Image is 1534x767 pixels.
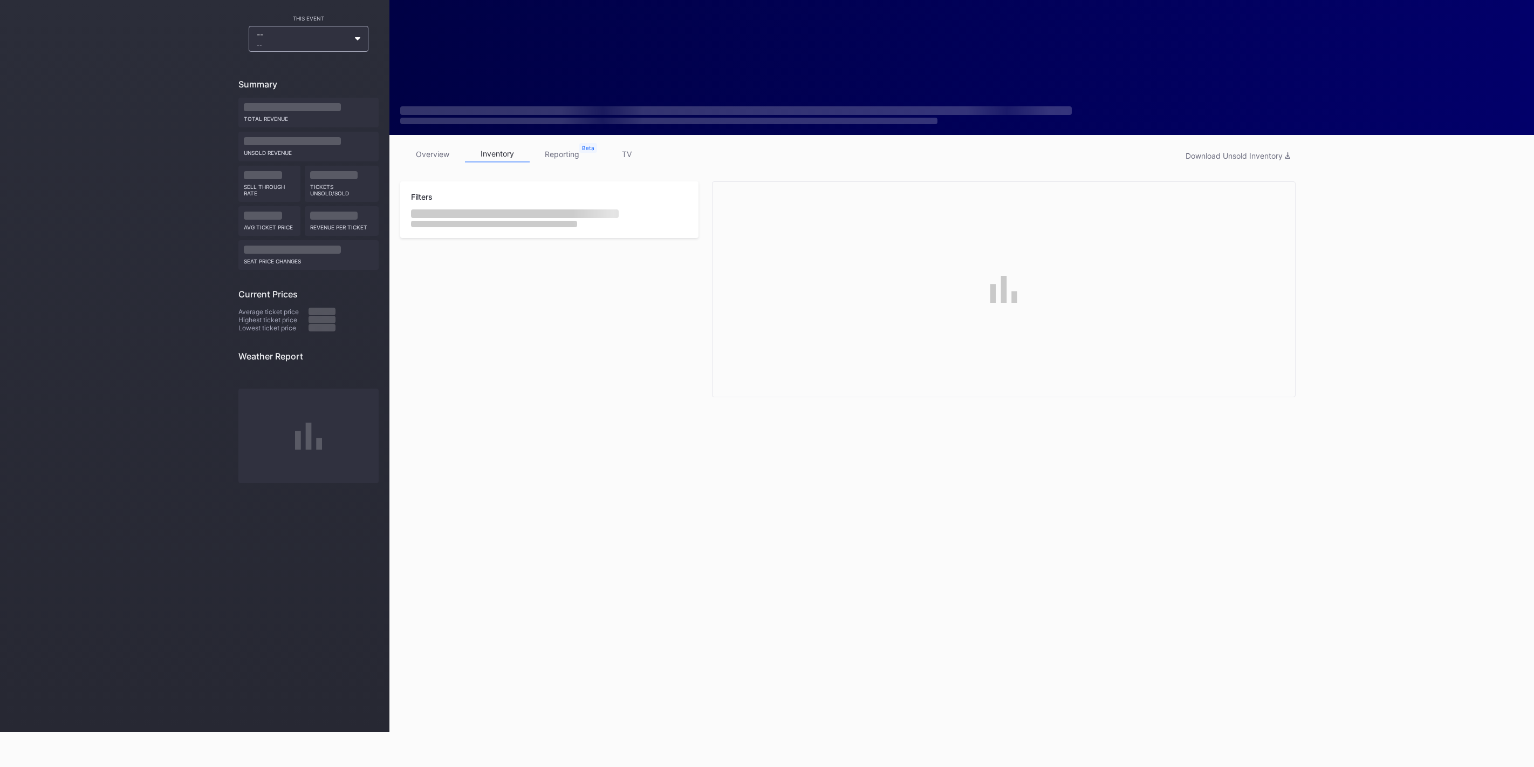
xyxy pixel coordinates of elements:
[411,192,688,201] div: Filters
[238,79,379,90] div: Summary
[310,179,374,196] div: Tickets Unsold/Sold
[1180,148,1296,163] button: Download Unsold Inventory
[244,179,295,196] div: Sell Through Rate
[244,111,373,122] div: Total Revenue
[244,220,295,230] div: Avg ticket price
[238,351,379,362] div: Weather Report
[238,15,379,22] div: This Event
[310,220,374,230] div: Revenue per ticket
[244,145,373,156] div: Unsold Revenue
[400,146,465,162] a: overview
[257,42,350,48] div: --
[594,146,659,162] a: TV
[465,146,530,162] a: inventory
[238,316,309,324] div: Highest ticket price
[1186,151,1290,160] div: Download Unsold Inventory
[244,254,373,264] div: seat price changes
[238,324,309,332] div: Lowest ticket price
[238,289,379,300] div: Current Prices
[257,30,350,48] div: --
[530,146,594,162] a: reporting
[238,308,309,316] div: Average ticket price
